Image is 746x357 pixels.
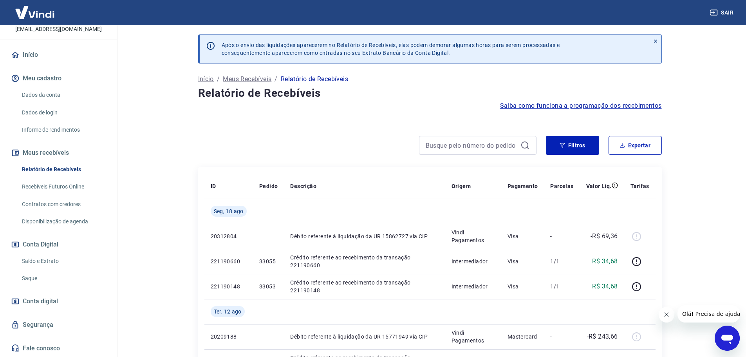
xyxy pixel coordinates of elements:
[198,85,662,101] h4: Relatório de Recebíveis
[550,182,573,190] p: Parcelas
[19,253,108,269] a: Saldo e Extrato
[592,282,618,291] p: R$ 34,68
[452,257,495,265] p: Intermediador
[508,333,538,341] p: Mastercard
[630,182,649,190] p: Tarifas
[19,161,108,178] a: Relatório de Recebíveis
[223,74,271,84] a: Meus Recebíveis
[23,296,58,307] span: Conta digital
[452,228,495,244] p: Vindi Pagamentos
[290,232,439,240] p: Débito referente à liquidação da UR 15862727 via CIP
[19,122,108,138] a: Informe de rendimentos
[500,101,662,111] a: Saiba como funciona a programação dos recebimentos
[214,207,244,215] span: Seg, 18 ago
[15,25,102,33] p: [EMAIL_ADDRESS][DOMAIN_NAME]
[211,182,216,190] p: ID
[19,270,108,286] a: Saque
[9,236,108,253] button: Conta Digital
[290,254,439,269] p: Crédito referente ao recebimento da transação 221190660
[211,333,247,341] p: 20209188
[290,333,439,341] p: Débito referente à liquidação da UR 15771949 via CIP
[259,257,278,265] p: 33055
[9,340,108,357] a: Fale conosco
[592,257,618,266] p: R$ 34,68
[9,0,60,24] img: Vindi
[452,329,495,344] p: Vindi Pagamentos
[275,74,277,84] p: /
[550,232,573,240] p: -
[426,140,517,151] input: Busque pelo número do pedido
[9,46,108,63] a: Início
[214,308,242,315] span: Ter, 12 ago
[452,283,495,290] p: Intermediador
[19,214,108,230] a: Disponibilização de agenda
[19,87,108,103] a: Dados da conta
[211,283,247,290] p: 221190148
[259,182,278,190] p: Pedido
[19,196,108,212] a: Contratos com credores
[9,316,108,333] a: Segurança
[290,279,439,294] p: Crédito referente ao recebimento da transação 221190148
[715,326,740,351] iframe: Botão para abrir a janela de mensagens
[550,257,573,265] p: 1/1
[290,182,316,190] p: Descrição
[677,305,740,323] iframe: Mensagem da empresa
[9,293,108,310] a: Conta digital
[550,333,573,341] p: -
[9,70,108,87] button: Meu cadastro
[587,332,618,341] p: -R$ 243,66
[19,179,108,195] a: Recebíveis Futuros Online
[198,74,214,84] a: Início
[452,182,471,190] p: Origem
[281,74,348,84] p: Relatório de Recebíveis
[508,182,538,190] p: Pagamento
[5,5,66,12] span: Olá! Precisa de ajuda?
[609,136,662,155] button: Exportar
[708,5,737,20] button: Sair
[508,283,538,290] p: Visa
[259,283,278,290] p: 33053
[211,232,247,240] p: 20312804
[659,307,674,323] iframe: Fechar mensagem
[591,232,618,241] p: -R$ 69,36
[508,257,538,265] p: Visa
[9,144,108,161] button: Meus recebíveis
[222,41,560,57] p: Após o envio das liquidações aparecerem no Relatório de Recebíveis, elas podem demorar algumas ho...
[586,182,612,190] p: Valor Líq.
[550,283,573,290] p: 1/1
[217,74,220,84] p: /
[546,136,599,155] button: Filtros
[508,232,538,240] p: Visa
[211,257,247,265] p: 221190660
[19,105,108,121] a: Dados de login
